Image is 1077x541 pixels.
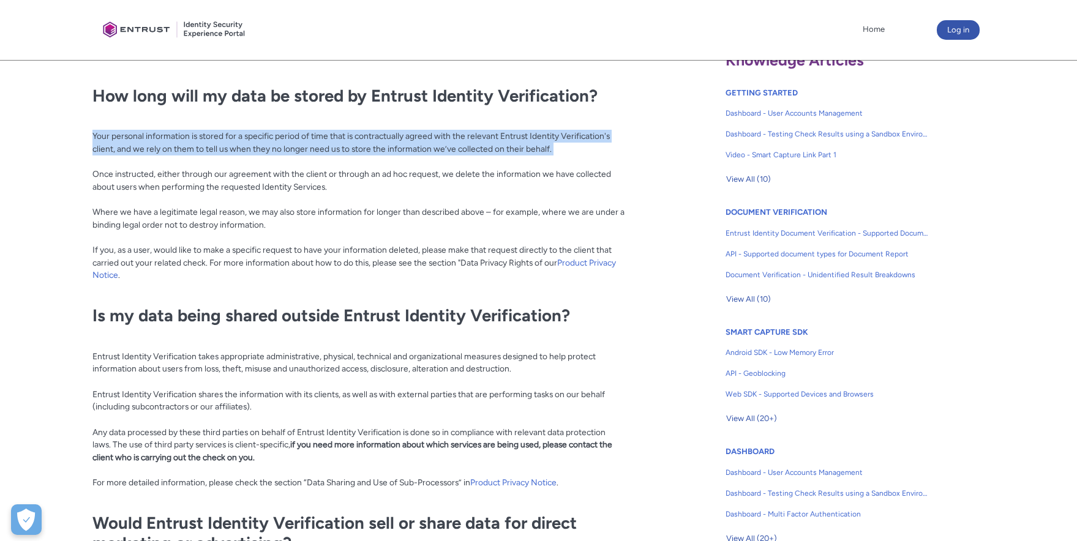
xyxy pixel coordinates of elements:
strong: if you need more information about which services are being used, please contact the client who i... [92,439,612,462]
span: View All (10) [726,290,771,308]
span: View All (10) [726,170,771,188]
a: Document Verification - Unidentified Result Breakdowns [726,264,929,285]
span: Dashboard - Testing Check Results using a Sandbox Environment [726,488,929,499]
a: Dashboard - Multi Factor Authentication [726,504,929,524]
span: Document Verification - Unidentified Result Breakdowns [726,269,929,280]
span: API - Geoblocking [726,368,929,379]
a: Product Privacy Notice [470,477,557,487]
span: Dashboard - Testing Check Results using a Sandbox Environment [726,129,929,140]
a: SMART CAPTURE SDK [726,327,808,337]
button: View All (10) [726,170,771,189]
span: Dashboard - User Accounts Management [726,108,929,119]
p: Entrust Identity Verification takes appropriate administrative, physical, technical and organizat... [92,337,626,502]
div: Cookie Preferences [11,504,42,535]
a: API - Geoblocking [726,363,929,384]
a: Android SDK - Low Memory Error [726,342,929,363]
a: DASHBOARD [726,447,775,456]
span: API - Supported document types for Document Report [726,248,929,259]
p: Your personal information is stored for a specific period of time that is contractually agreed wi... [92,117,626,294]
span: Entrust Identity Document Verification - Supported Document type and size [726,228,929,239]
span: Android SDK - Low Memory Error [726,347,929,358]
a: Dashboard - Testing Check Results using a Sandbox Environment [726,483,929,504]
a: Web SDK - Supported Devices and Browsers [726,384,929,405]
a: GETTING STARTED [726,88,798,97]
span: Dashboard - User Accounts Management [726,467,929,478]
h1: Is my data being shared outside Entrust Identity Verification? [92,305,626,326]
a: Video - Smart Capture Link Part 1 [726,144,929,165]
button: Open Preferences [11,504,42,535]
span: Dashboard - Multi Factor Authentication [726,509,929,520]
a: DOCUMENT VERIFICATION [726,207,827,217]
a: Home [860,20,888,39]
a: Entrust Identity Document Verification - Supported Document type and size [726,223,929,244]
a: Dashboard - User Accounts Management [726,462,929,483]
a: Dashboard - Testing Check Results using a Sandbox Environment [726,124,929,144]
a: Product Privacy Notice [92,258,616,280]
span: Web SDK - Supported Devices and Browsers [726,389,929,400]
button: Log in [937,20,980,40]
h1: How long will my data be stored by Entrust Identity Verification? [92,86,626,106]
a: API - Supported document types for Document Report [726,244,929,264]
button: View All (10) [726,289,771,309]
button: View All (20+) [726,409,778,428]
a: Dashboard - User Accounts Management [726,103,929,124]
span: View All (20+) [726,409,777,428]
span: Video - Smart Capture Link Part 1 [726,149,929,160]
